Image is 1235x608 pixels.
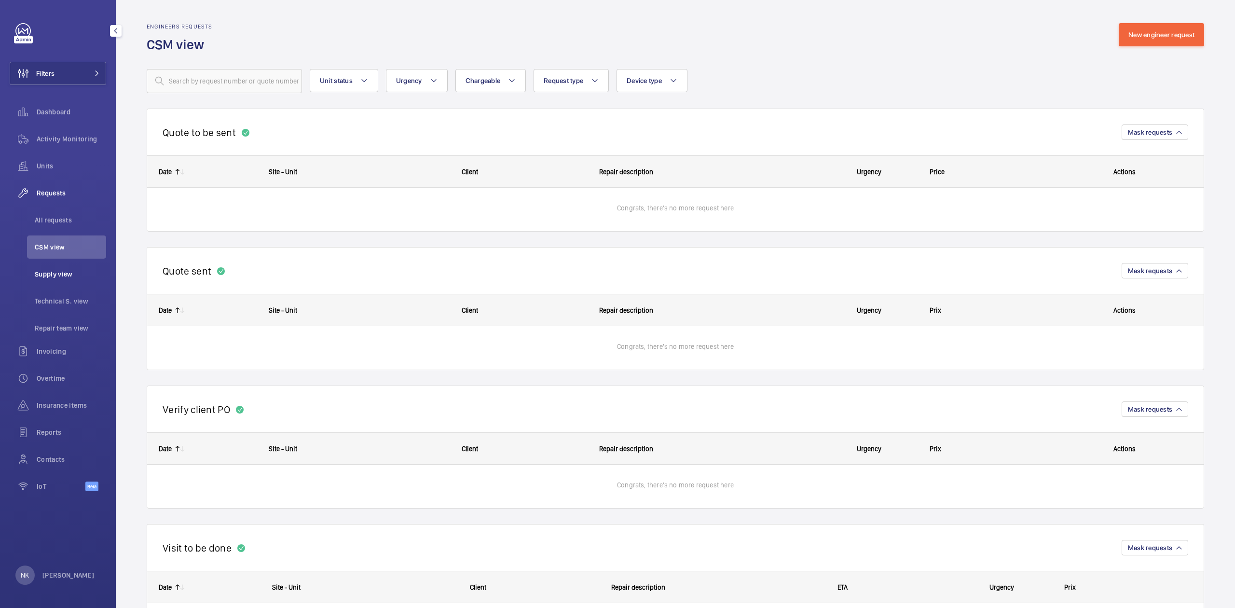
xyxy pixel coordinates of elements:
[35,269,106,279] span: Supply view
[396,77,422,84] span: Urgency
[35,323,106,333] span: Repair team view
[1122,540,1188,555] button: Mask requests
[37,482,85,491] span: IoT
[147,36,213,54] h1: CSM view
[617,69,687,92] button: Device type
[857,445,881,453] span: Urgency
[269,445,297,453] span: Site - Unit
[163,126,236,138] h2: Quote to be sent
[544,77,583,84] span: Request type
[37,401,106,410] span: Insurance items
[1128,128,1172,136] span: Mask requests
[159,306,172,314] div: Date
[462,168,478,176] span: Client
[1113,168,1136,176] span: Actions
[611,583,665,591] span: Repair description
[35,296,106,306] span: Technical S. view
[930,445,941,453] span: Prix
[1128,544,1172,552] span: Mask requests
[1122,124,1188,140] button: Mask requests
[627,77,662,84] span: Device type
[159,445,172,453] div: Date
[163,542,232,554] h2: Visit to be done
[930,306,941,314] span: Prix
[147,23,213,30] h2: Engineers requests
[599,168,653,176] span: Repair description
[37,346,106,356] span: Invoicing
[37,188,106,198] span: Requests
[163,403,230,415] h2: Verify client PO
[85,482,98,491] span: Beta
[930,168,945,176] span: Price
[1128,405,1172,413] span: Mask requests
[1113,306,1136,314] span: Actions
[534,69,609,92] button: Request type
[272,583,301,591] span: Site - Unit
[466,77,501,84] span: Chargeable
[470,583,486,591] span: Client
[37,428,106,437] span: Reports
[857,168,881,176] span: Urgency
[159,583,172,591] div: Date
[857,306,881,314] span: Urgency
[37,161,106,171] span: Units
[37,455,106,464] span: Contacts
[320,77,353,84] span: Unit status
[1122,401,1188,417] button: Mask requests
[462,306,478,314] span: Client
[1113,445,1136,453] span: Actions
[837,583,848,591] span: ETA
[35,215,106,225] span: All requests
[159,168,172,176] div: Date
[599,445,653,453] span: Repair description
[310,69,378,92] button: Unit status
[455,69,526,92] button: Chargeable
[462,445,478,453] span: Client
[1119,23,1204,46] button: New engineer request
[989,583,1014,591] span: Urgency
[42,570,95,580] p: [PERSON_NAME]
[10,62,106,85] button: Filters
[1064,583,1076,591] span: Prix
[37,107,106,117] span: Dashboard
[147,69,302,93] input: Search by request number or quote number
[21,570,29,580] p: NK
[36,69,55,78] span: Filters
[599,306,653,314] span: Repair description
[1128,267,1172,275] span: Mask requests
[386,69,448,92] button: Urgency
[269,306,297,314] span: Site - Unit
[1122,263,1188,278] button: Mask requests
[35,242,106,252] span: CSM view
[269,168,297,176] span: Site - Unit
[37,373,106,383] span: Overtime
[163,265,211,277] h2: Quote sent
[37,134,106,144] span: Activity Monitoring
